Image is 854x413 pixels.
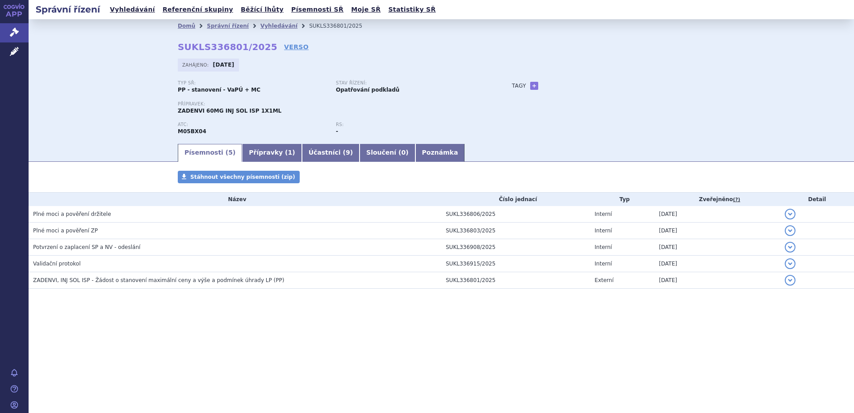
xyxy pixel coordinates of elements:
td: [DATE] [654,206,780,223]
td: SUKL336803/2025 [441,223,590,239]
strong: [DATE] [213,62,234,68]
a: Běžící lhůty [238,4,286,16]
td: [DATE] [654,272,780,289]
button: detail [785,209,795,219]
span: Stáhnout všechny písemnosti (zip) [190,174,295,180]
strong: Opatřování podkladů [336,87,399,93]
th: Název [29,193,441,206]
p: Přípravek: [178,101,494,107]
button: detail [785,242,795,253]
a: Přípravky (1) [242,144,301,162]
span: Plné moci a pověření držitele [33,211,111,217]
a: Písemnosti (5) [178,144,242,162]
span: ZADENVI, INJ SOL ISP - Žádost o stanovení maximální ceny a výše a podmínek úhrady LP (PP) [33,277,284,283]
span: Interní [594,261,612,267]
button: detail [785,275,795,286]
a: Písemnosti SŘ [289,4,346,16]
td: SUKL336806/2025 [441,206,590,223]
h3: Tagy [512,80,526,91]
span: 5 [228,149,233,156]
strong: DENOSUMAB [178,128,206,135]
span: 9 [346,149,350,156]
span: Plné moci a pověření ZP [33,228,98,234]
span: Interní [594,244,612,250]
a: Poznámka [415,144,465,162]
span: 0 [401,149,406,156]
button: detail [785,258,795,269]
a: Sloučení (0) [360,144,415,162]
span: 1 [288,149,293,156]
p: ATC: [178,122,327,127]
a: Moje SŘ [348,4,383,16]
a: Domů [178,23,195,29]
a: Statistiky SŘ [385,4,438,16]
td: [DATE] [654,223,780,239]
span: Validační protokol [33,261,81,267]
td: SUKL336801/2025 [441,272,590,289]
h2: Správní řízení [29,3,107,16]
a: Referenční skupiny [160,4,236,16]
a: VERSO [284,42,309,51]
abbr: (?) [733,197,740,203]
a: Stáhnout všechny písemnosti (zip) [178,171,300,183]
span: Interní [594,228,612,234]
p: RS: [336,122,485,127]
p: Typ SŘ: [178,80,327,86]
th: Typ [590,193,654,206]
strong: - [336,128,338,135]
th: Detail [780,193,854,206]
button: detail [785,225,795,236]
td: [DATE] [654,239,780,256]
li: SUKLS336801/2025 [309,19,374,33]
th: Zveřejněno [654,193,780,206]
strong: SUKLS336801/2025 [178,42,277,52]
span: Externí [594,277,613,283]
span: Potvrzení o zaplacení SP a NV - odeslání [33,244,140,250]
p: Stav řízení: [336,80,485,86]
a: Účastníci (9) [302,144,360,162]
span: ZADENVI 60MG INJ SOL ISP 1X1ML [178,108,281,114]
strong: PP - stanovení - VaPÚ + MC [178,87,260,93]
td: SUKL336915/2025 [441,256,590,272]
a: Vyhledávání [107,4,158,16]
span: Zahájeno: [182,61,210,68]
a: Vyhledávání [260,23,297,29]
a: + [530,82,538,90]
td: [DATE] [654,256,780,272]
a: Správní řízení [207,23,249,29]
th: Číslo jednací [441,193,590,206]
span: Interní [594,211,612,217]
td: SUKL336908/2025 [441,239,590,256]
